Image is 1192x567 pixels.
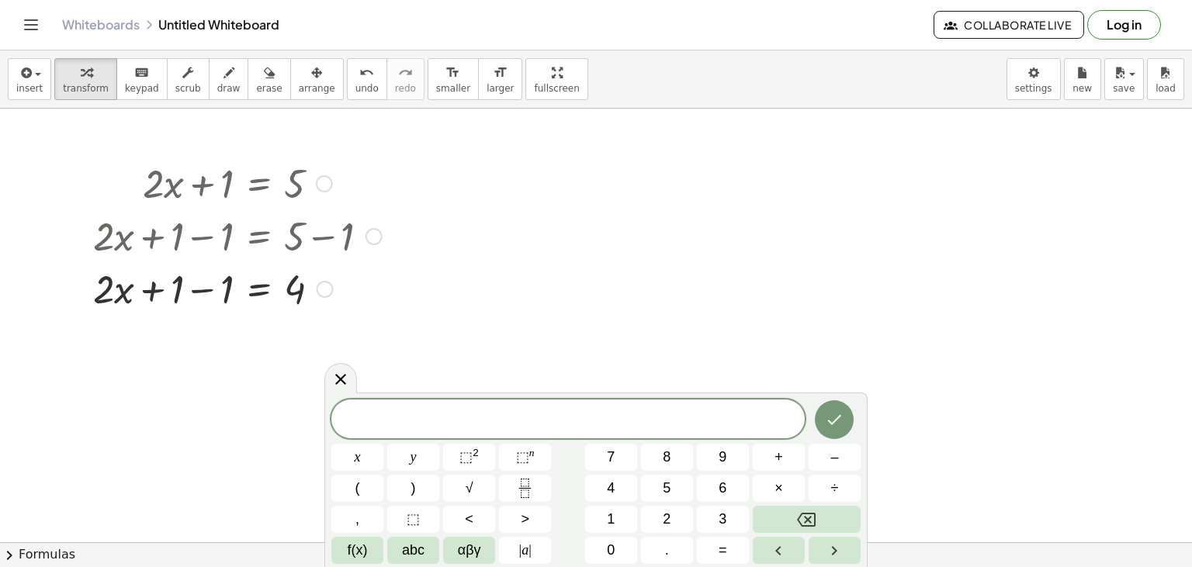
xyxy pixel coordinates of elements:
span: f(x) [348,540,368,561]
button: x [331,444,383,471]
button: 7 [585,444,637,471]
button: 6 [697,475,749,502]
button: Greater than [499,506,551,533]
span: 2 [663,509,670,530]
span: abc [402,540,424,561]
span: settings [1015,83,1052,94]
i: redo [398,64,413,82]
button: load [1147,58,1184,100]
i: undo [359,64,374,82]
sup: 2 [473,447,479,458]
span: larger [487,83,514,94]
button: fullscreen [525,58,587,100]
span: redo [395,83,416,94]
span: insert [16,83,43,94]
span: keypad [125,83,159,94]
button: Square root [443,475,495,502]
span: | [519,542,522,558]
button: Times [753,475,805,502]
button: Toggle navigation [19,12,43,37]
button: 5 [641,475,693,502]
span: ⬚ [407,509,420,530]
span: ÷ [831,478,839,499]
span: ⬚ [516,449,529,465]
button: Absolute value [499,537,551,564]
button: Divide [809,475,861,502]
i: format_size [493,64,508,82]
span: new [1072,83,1092,94]
span: , [355,509,359,530]
span: √ [466,478,473,499]
span: draw [217,83,241,94]
button: Fraction [499,475,551,502]
a: Whiteboards [62,17,140,33]
button: 0 [585,537,637,564]
span: 0 [607,540,615,561]
button: draw [209,58,249,100]
span: 5 [663,478,670,499]
span: . [665,540,669,561]
button: Backspace [753,506,861,533]
button: arrange [290,58,344,100]
button: transform [54,58,117,100]
span: undo [355,83,379,94]
button: keyboardkeypad [116,58,168,100]
button: format_sizelarger [478,58,522,100]
sup: n [529,447,535,458]
button: ) [387,475,439,502]
span: y [411,447,417,468]
span: + [774,447,783,468]
span: a [519,540,532,561]
button: erase [248,58,290,100]
button: redoredo [386,58,424,100]
button: scrub [167,58,210,100]
span: load [1156,83,1176,94]
span: 8 [663,447,670,468]
button: 4 [585,475,637,502]
button: . [641,537,693,564]
button: 1 [585,506,637,533]
button: 9 [697,444,749,471]
span: erase [256,83,282,94]
button: new [1064,58,1101,100]
button: 3 [697,506,749,533]
span: 1 [607,509,615,530]
span: save [1113,83,1135,94]
button: y [387,444,439,471]
span: > [521,509,529,530]
span: αβγ [458,540,481,561]
button: Greek alphabet [443,537,495,564]
button: 2 [641,506,693,533]
button: save [1104,58,1144,100]
button: Placeholder [387,506,439,533]
button: Plus [753,444,805,471]
button: format_sizesmaller [428,58,479,100]
button: Functions [331,537,383,564]
button: insert [8,58,51,100]
span: smaller [436,83,470,94]
button: Right arrow [809,537,861,564]
button: Alphabet [387,537,439,564]
button: settings [1007,58,1061,100]
span: < [465,509,473,530]
span: 4 [607,478,615,499]
button: undoundo [347,58,387,100]
i: keyboard [134,64,149,82]
span: arrange [299,83,335,94]
span: 9 [719,447,726,468]
span: x [355,447,361,468]
button: Left arrow [753,537,805,564]
span: ) [411,478,416,499]
span: | [528,542,532,558]
button: Equals [697,537,749,564]
button: Squared [443,444,495,471]
i: format_size [445,64,460,82]
button: Log in [1087,10,1161,40]
span: × [774,478,783,499]
button: Minus [809,444,861,471]
span: scrub [175,83,201,94]
span: fullscreen [534,83,579,94]
span: 6 [719,478,726,499]
button: 8 [641,444,693,471]
span: transform [63,83,109,94]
